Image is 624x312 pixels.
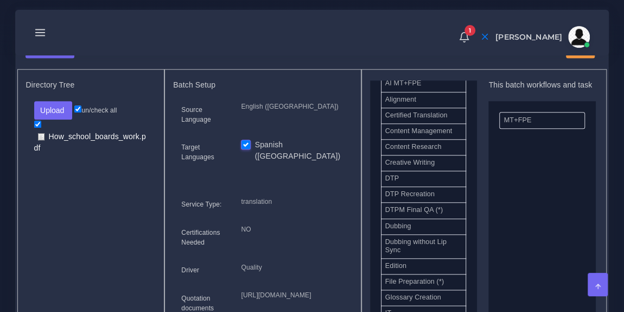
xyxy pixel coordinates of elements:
[568,26,590,48] img: avatar
[381,92,467,108] li: Alignment
[381,108,467,124] li: Certified Translation
[381,139,467,155] li: Content Research
[381,219,467,235] li: Dubbing
[26,80,156,90] h5: Directory Tree
[381,76,467,92] li: AI MT+FPE
[455,31,474,43] a: 1
[241,101,344,113] p: English ([GEOGRAPHIC_DATA])
[381,155,467,171] li: Creative Writing
[241,196,344,208] p: translation
[181,105,225,124] label: Source Language
[181,228,225,247] label: Certifications Needed
[34,131,146,153] a: How_school_boards_work.pdf
[241,290,344,301] p: [URL][DOMAIN_NAME]
[181,199,221,209] label: Service Type:
[181,265,199,275] label: Driver
[381,186,467,203] li: DTP Recreation
[495,33,562,41] span: [PERSON_NAME]
[241,224,344,235] p: NO
[381,202,467,219] li: DTPM Final QA (*)
[381,171,467,187] li: DTP
[464,25,475,36] span: 1
[488,80,596,90] h5: This batch workflows and task
[490,26,594,48] a: [PERSON_NAME]avatar
[173,80,352,90] h5: Batch Setup
[381,258,467,274] li: Edition
[34,101,73,120] button: Upload
[241,262,344,273] p: Quality
[381,123,467,140] li: Content Management
[499,112,585,129] li: MT+FPE
[381,290,467,306] li: Glossary Creation
[74,105,81,113] input: un/check all
[255,139,345,162] label: Spanish ([GEOGRAPHIC_DATA])
[381,234,467,259] li: Dubbing without Lip Sync
[74,105,117,115] label: un/check all
[381,274,467,290] li: File Preparation (*)
[181,142,225,162] label: Target Languages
